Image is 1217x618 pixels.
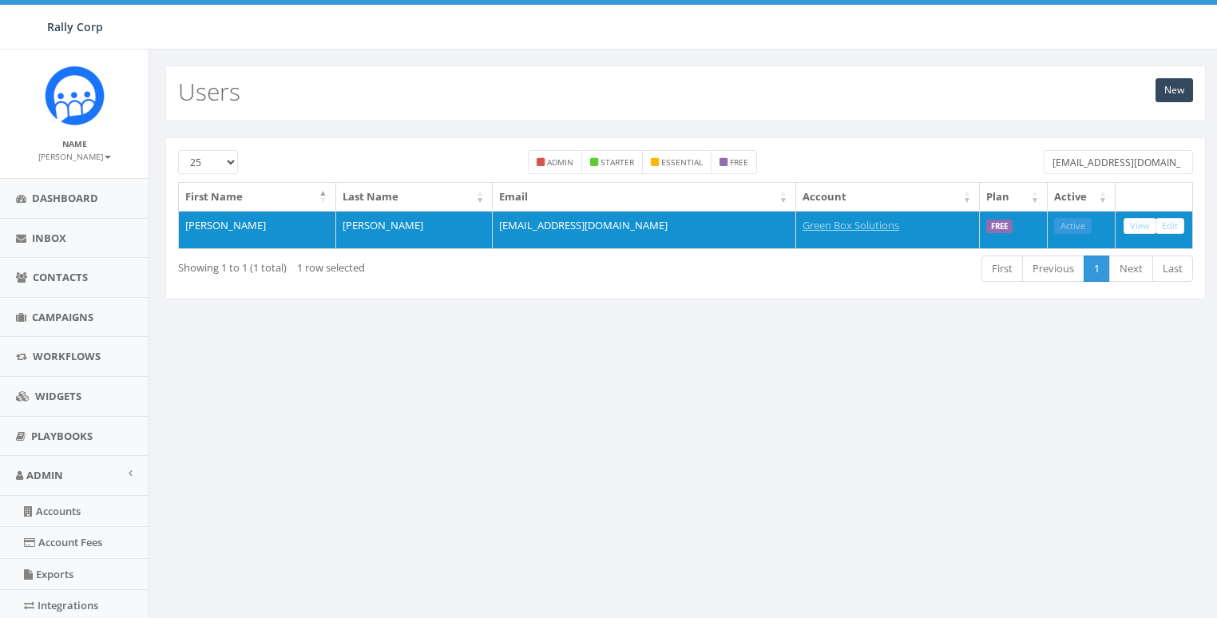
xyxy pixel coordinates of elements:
[796,183,980,211] th: Account: activate to sort column ascending
[1124,218,1156,235] a: View
[32,191,98,205] span: Dashboard
[1022,256,1084,282] a: Previous
[336,211,494,249] td: [PERSON_NAME]
[32,310,93,324] span: Campaigns
[493,211,796,249] td: [EMAIL_ADDRESS][DOMAIN_NAME]
[297,260,365,275] span: 1 row selected
[986,220,1013,234] label: FREE
[178,78,240,105] h2: Users
[33,270,88,284] span: Contacts
[62,138,87,149] small: Name
[493,183,796,211] th: Email: activate to sort column ascending
[980,183,1048,211] th: Plan: activate to sort column ascending
[601,156,634,168] small: starter
[1156,218,1184,235] a: Edit
[38,151,111,162] small: [PERSON_NAME]
[26,468,63,482] span: Admin
[179,211,336,249] td: [PERSON_NAME]
[730,156,748,168] small: free
[178,254,587,275] div: Showing 1 to 1 (1 total)
[45,65,105,125] img: Icon_1.png
[33,349,101,363] span: Workflows
[981,256,1023,282] a: First
[1084,256,1110,282] a: 1
[1044,150,1193,174] input: Type to search
[1152,256,1193,282] a: Last
[47,19,103,34] span: Rally Corp
[803,218,899,232] a: Green Box Solutions
[1048,183,1116,211] th: Active: activate to sort column ascending
[661,156,703,168] small: essential
[1156,78,1193,102] a: New
[547,156,573,168] small: admin
[31,429,93,443] span: Playbooks
[38,149,111,163] a: [PERSON_NAME]
[179,183,336,211] th: First Name: activate to sort column descending
[336,183,494,211] th: Last Name: activate to sort column ascending
[1109,256,1153,282] a: Next
[1054,218,1092,235] a: Active
[32,231,66,245] span: Inbox
[35,389,81,403] span: Widgets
